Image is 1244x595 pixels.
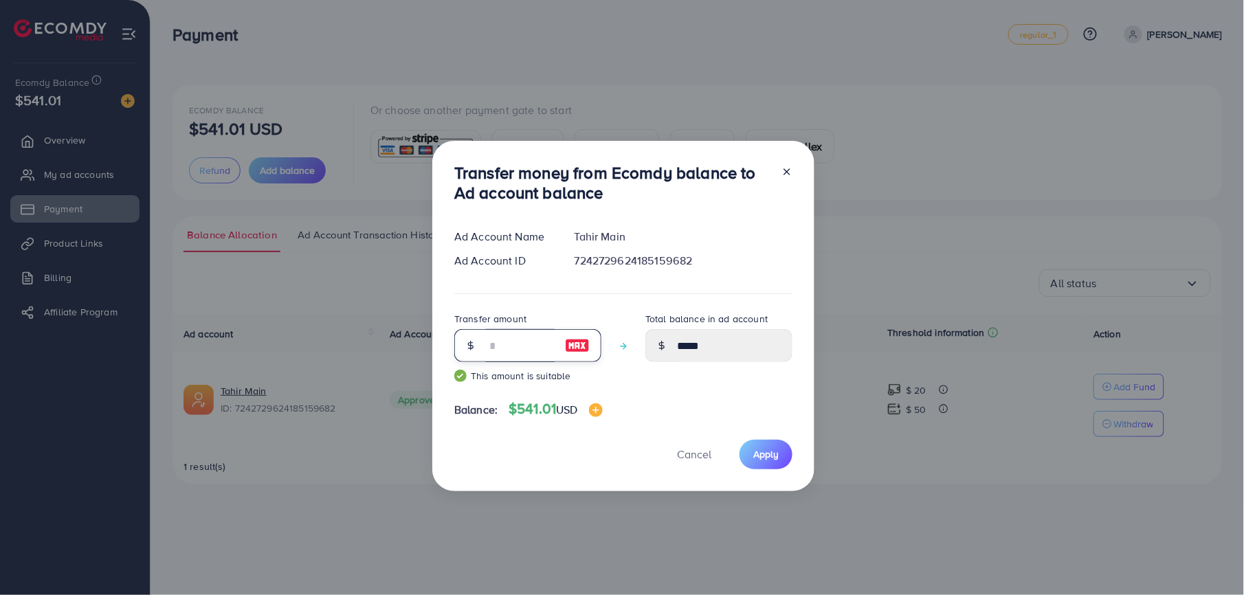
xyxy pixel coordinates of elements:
[509,401,603,418] h4: $541.01
[454,369,601,383] small: This amount is suitable
[645,312,768,326] label: Total balance in ad account
[589,403,603,417] img: image
[556,402,577,417] span: USD
[454,163,770,203] h3: Transfer money from Ecomdy balance to Ad account balance
[443,253,564,269] div: Ad Account ID
[454,312,526,326] label: Transfer amount
[443,229,564,245] div: Ad Account Name
[454,402,498,418] span: Balance:
[740,440,792,469] button: Apply
[677,447,711,462] span: Cancel
[564,229,803,245] div: Tahir Main
[1186,533,1234,585] iframe: Chat
[565,337,590,354] img: image
[660,440,729,469] button: Cancel
[753,447,779,461] span: Apply
[454,370,467,382] img: guide
[564,253,803,269] div: 7242729624185159682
